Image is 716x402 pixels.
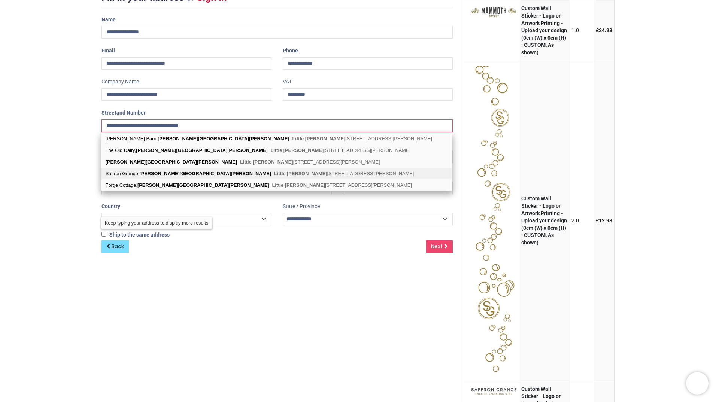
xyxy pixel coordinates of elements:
[274,171,327,176] b: Little [PERSON_NAME]
[292,136,345,141] b: Little [PERSON_NAME]
[283,45,298,57] label: Phone
[686,372,709,395] iframe: Brevo live chat
[140,171,271,176] b: [PERSON_NAME][GEOGRAPHIC_DATA][PERSON_NAME]
[101,231,170,239] label: Ship to the same address
[101,232,106,237] input: Ship to the same address
[521,195,567,246] strong: Custom Wall Sticker - Logo or Artwork Printing - Upload your design (0cm (W) x 0cm (H) : CUSTOM, ...
[101,133,452,144] div: [PERSON_NAME] Barn,
[431,243,443,250] span: Next
[101,45,115,57] label: Email
[101,179,452,191] div: Forge Cottage,
[272,182,325,188] b: Little [PERSON_NAME]
[271,147,410,153] span: [STREET_ADDRESS][PERSON_NAME]
[571,217,592,225] div: 2.0
[101,168,452,179] div: Saffron Grange,
[272,182,412,188] span: [STREET_ADDRESS][PERSON_NAME]
[101,144,452,156] div: The Old Dairy,
[101,13,116,26] label: Name
[101,133,452,191] div: address list
[596,217,612,223] span: £
[101,107,146,119] label: Street
[101,217,212,229] div: Keep typing your address to display more results
[101,200,120,213] label: Country
[240,159,293,165] b: Little [PERSON_NAME]
[426,240,453,253] a: Next
[116,110,146,116] span: and Number
[112,243,124,250] span: Back
[292,136,432,141] span: [STREET_ADDRESS][PERSON_NAME]
[599,27,612,33] span: 24.98
[106,159,237,165] b: [PERSON_NAME][GEOGRAPHIC_DATA][PERSON_NAME]
[283,76,292,88] label: VAT
[599,217,612,223] span: 12.98
[596,27,612,33] span: £
[136,147,267,153] b: [PERSON_NAME][GEOGRAPHIC_DATA][PERSON_NAME]
[137,182,269,188] b: [PERSON_NAME][GEOGRAPHIC_DATA][PERSON_NAME]
[240,159,380,165] span: [STREET_ADDRESS][PERSON_NAME]
[470,386,518,398] img: 5IHupAAAABklEQVQDAOAEovExn55rAAAAAElFTkSuQmCC
[521,5,567,55] strong: Custom Wall Sticker - Logo or Artwork Printing - Upload your design (0cm (W) x 0cm (H) : CUSTOM, ...
[571,27,592,34] div: 1.0
[470,5,518,19] img: +Z2yiMAAAAGSURBVAMAFlepHi8pYdsAAAAASUVORK5CYII=
[101,76,139,88] label: Company Name
[271,147,324,153] b: Little [PERSON_NAME]
[101,240,129,253] a: Back
[158,136,289,141] b: [PERSON_NAME][GEOGRAPHIC_DATA][PERSON_NAME]
[473,66,515,376] img: y6VGN0AAAAGSURBVAMA1DO0XjUDCSYAAAAASUVORK5CYII=
[274,171,414,176] span: [STREET_ADDRESS][PERSON_NAME]
[283,200,320,213] label: State / Province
